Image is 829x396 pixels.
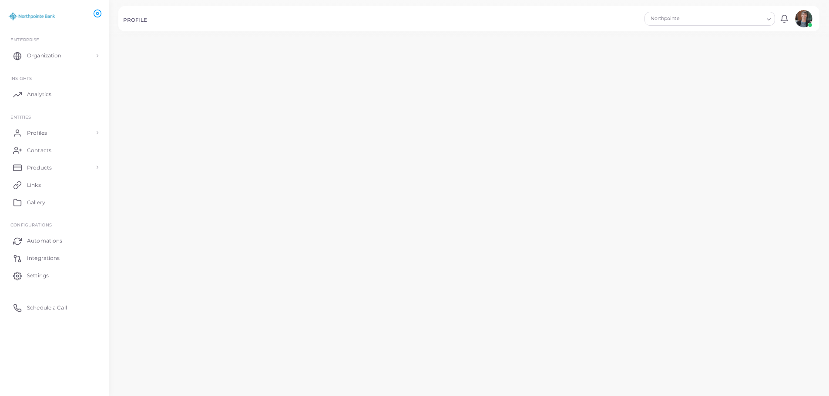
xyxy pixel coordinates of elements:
[7,299,102,316] a: Schedule a Call
[795,10,812,27] img: avatar
[8,8,56,24] img: logo
[644,12,775,26] div: Search for option
[713,14,763,23] input: Search for option
[10,37,39,42] span: Enterprise
[27,164,52,172] span: Products
[7,86,102,103] a: Analytics
[123,17,147,23] h5: PROFILE
[27,181,41,189] span: Links
[7,47,102,64] a: Organization
[27,254,60,262] span: Integrations
[7,193,102,211] a: Gallery
[10,114,31,120] span: ENTITIES
[649,14,712,23] span: Northpointe
[27,146,51,154] span: Contacts
[27,90,51,98] span: Analytics
[7,176,102,193] a: Links
[10,76,32,81] span: INSIGHTS
[10,222,52,227] span: Configurations
[27,237,62,245] span: Automations
[27,52,61,60] span: Organization
[7,232,102,250] a: Automations
[7,267,102,284] a: Settings
[27,304,67,312] span: Schedule a Call
[7,159,102,176] a: Products
[27,129,47,137] span: Profiles
[27,272,49,280] span: Settings
[792,10,815,27] a: avatar
[7,141,102,159] a: Contacts
[27,199,45,206] span: Gallery
[7,124,102,141] a: Profiles
[7,250,102,267] a: Integrations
